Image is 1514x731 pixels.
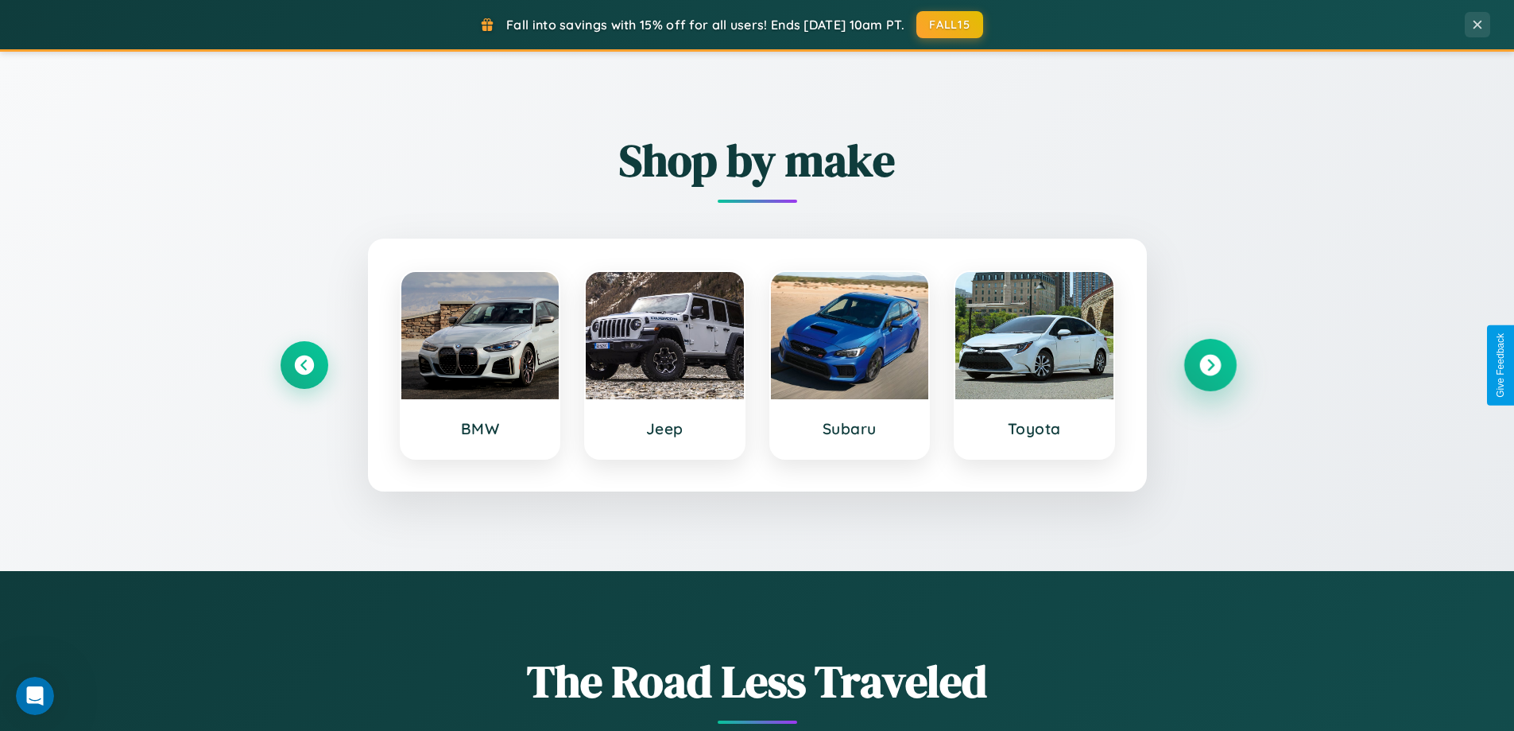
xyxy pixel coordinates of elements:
[602,419,728,438] h3: Jeep
[417,419,544,438] h3: BMW
[281,130,1234,191] h2: Shop by make
[971,419,1098,438] h3: Toyota
[1495,333,1506,398] div: Give Feedback
[16,677,54,715] iframe: Intercom live chat
[787,419,913,438] h3: Subaru
[281,651,1234,712] h1: The Road Less Traveled
[916,11,983,38] button: FALL15
[506,17,904,33] span: Fall into savings with 15% off for all users! Ends [DATE] 10am PT.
